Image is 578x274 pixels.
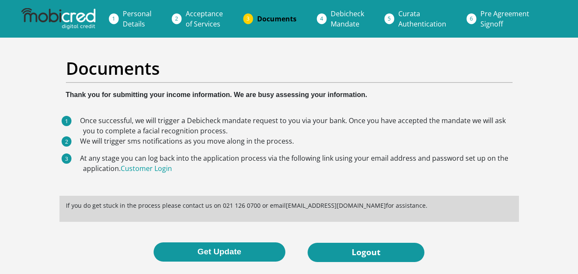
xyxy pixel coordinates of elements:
a: Documents [250,10,303,27]
h2: Documents [66,58,513,79]
p: If you do get stuck in the process please contact us on 021 126 0700 or email [EMAIL_ADDRESS][DOM... [66,201,513,210]
a: PersonalDetails [116,5,158,32]
li: Once successful, we will trigger a Debicheck mandate request to you via your bank. Once you have ... [83,115,513,136]
img: mobicred logo [21,8,95,29]
span: Documents [257,14,296,24]
span: Pre Agreement Signoff [480,9,529,29]
span: Debicheck Mandate [331,9,364,29]
span: Acceptance of Services [186,9,223,29]
a: Pre AgreementSignoff [474,5,536,32]
span: Curata Authentication [398,9,446,29]
a: CurataAuthentication [391,5,453,32]
b: Thank you for submitting your income information. We are busy assessing your information. [66,91,368,98]
a: Logout [308,243,424,262]
a: DebicheckMandate [324,5,371,32]
span: Personal Details [123,9,151,29]
a: Acceptanceof Services [179,5,230,32]
li: We will trigger sms notifications as you move along in the process. [83,136,513,146]
li: At any stage you can log back into the application process via the following link using your emai... [83,153,513,174]
a: Customer Login [121,164,172,173]
button: Get Update [154,242,285,262]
